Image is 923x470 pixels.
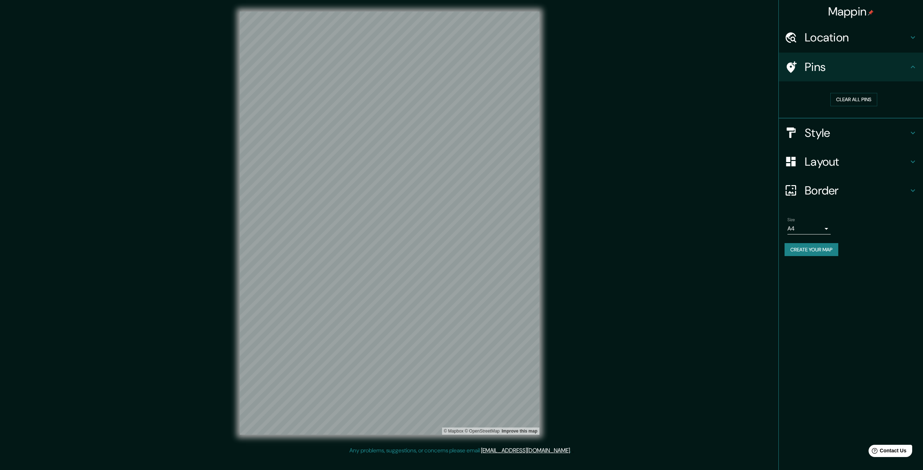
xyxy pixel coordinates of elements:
[240,12,539,435] canvas: Map
[787,223,831,234] div: A4
[868,10,874,15] img: pin-icon.png
[779,176,923,205] div: Border
[805,30,909,45] h4: Location
[805,60,909,74] h4: Pins
[785,243,838,256] button: Create your map
[349,446,571,455] p: Any problems, suggestions, or concerns please email .
[779,147,923,176] div: Layout
[571,446,572,455] div: .
[828,4,874,19] h4: Mappin
[787,216,795,223] label: Size
[502,429,537,434] a: Map feedback
[859,442,915,462] iframe: Help widget launcher
[481,447,570,454] a: [EMAIL_ADDRESS][DOMAIN_NAME]
[465,429,500,434] a: OpenStreetMap
[444,429,464,434] a: Mapbox
[805,126,909,140] h4: Style
[779,23,923,52] div: Location
[779,118,923,147] div: Style
[779,53,923,81] div: Pins
[805,183,909,198] h4: Border
[805,155,909,169] h4: Layout
[830,93,877,106] button: Clear all pins
[572,446,574,455] div: .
